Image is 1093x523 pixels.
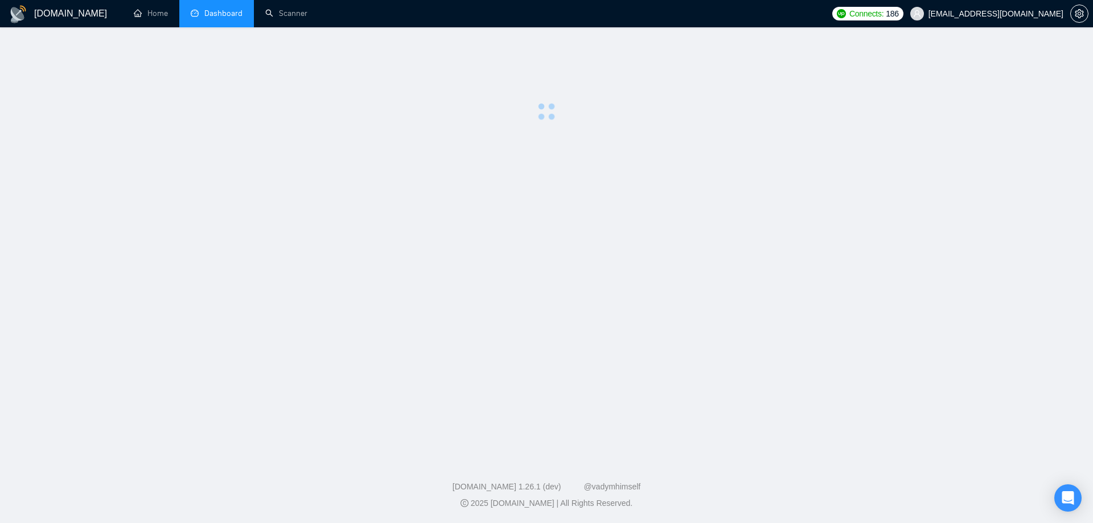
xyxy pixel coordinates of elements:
[913,10,921,18] span: user
[1070,5,1088,23] button: setting
[461,499,469,507] span: copyright
[1054,484,1082,512] div: Open Intercom Messenger
[453,482,561,491] a: [DOMAIN_NAME] 1.26.1 (dev)
[9,5,27,23] img: logo
[134,9,168,18] a: homeHome
[849,7,884,20] span: Connects:
[191,9,199,17] span: dashboard
[1070,9,1088,18] a: setting
[1071,9,1088,18] span: setting
[837,9,846,18] img: upwork-logo.png
[886,7,898,20] span: 186
[9,497,1084,509] div: 2025 [DOMAIN_NAME] | All Rights Reserved.
[584,482,640,491] a: @vadymhimself
[265,9,307,18] a: searchScanner
[204,9,243,18] span: Dashboard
